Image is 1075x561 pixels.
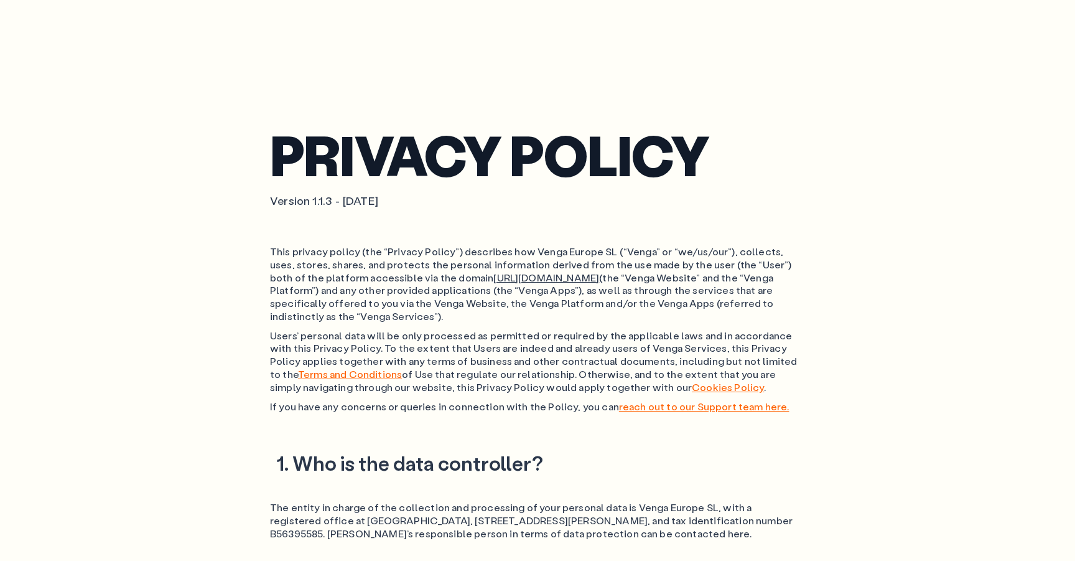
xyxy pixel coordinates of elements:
p: Users’ personal data will be only processed as permitted or required by the applicable laws and i... [270,329,805,394]
p: If you have any concerns or queries in connection with the Policy, you can [270,400,805,413]
a: [URL][DOMAIN_NAME] [493,271,599,284]
h1: Privacy policy [270,131,805,179]
h2: 1. Who is the data controller? [270,450,805,476]
ol: The entity in charge of the collection and processing of your personal data is Venga Europe SL, w... [270,501,805,540]
a: Cookies Policy [692,380,764,394]
p: This privacy policy (the “Privacy Policy”) describes how Venga Europe SL (“Venga” or “we/us/our”)... [270,245,805,323]
a: reach out to our Support team here. [619,400,789,413]
a: Terms and Conditions [298,367,402,380]
p: Version 1.1.3 - [DATE] [270,194,805,208]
